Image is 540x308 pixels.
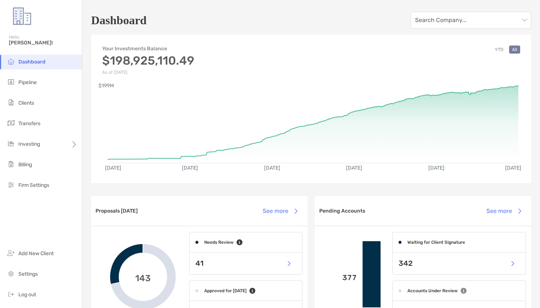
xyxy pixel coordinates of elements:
[96,208,138,214] h3: Proposals [DATE]
[204,240,234,245] h4: Needs Review
[407,288,458,293] h4: Accounts Under Review
[7,77,15,86] img: pipeline icon
[480,203,527,219] button: See more
[7,119,15,127] img: transfers icon
[195,259,204,268] p: 41
[7,57,15,66] img: dashboard icon
[18,141,40,147] span: Investing
[321,273,357,282] p: 377
[7,98,15,107] img: clients icon
[7,160,15,169] img: billing icon
[9,40,78,46] span: [PERSON_NAME]!
[9,3,35,29] img: Zoe Logo
[135,272,151,282] span: 143
[98,83,114,89] text: $199M
[18,291,36,298] span: Log out
[18,182,49,188] span: Firm Settings
[18,79,37,86] span: Pipeline
[18,162,32,168] span: Billing
[7,180,15,189] img: firm-settings icon
[204,288,246,293] h4: Approved for [DATE]
[505,165,521,171] text: [DATE]
[509,46,520,54] button: All
[7,249,15,257] img: add_new_client icon
[102,46,194,52] h4: Your Investments Balance
[18,250,54,257] span: Add New Client
[102,54,194,68] h3: $198,925,110.49
[91,14,147,27] h1: Dashboard
[399,259,413,268] p: 342
[7,269,15,278] img: settings icon
[264,165,280,171] text: [DATE]
[18,59,46,65] span: Dashboard
[182,165,198,171] text: [DATE]
[18,100,34,106] span: Clients
[319,208,365,214] h3: Pending Accounts
[18,271,38,277] span: Settings
[105,165,121,171] text: [DATE]
[346,165,362,171] text: [DATE]
[7,139,15,148] img: investing icon
[492,46,506,54] button: YTD
[18,120,40,127] span: Transfers
[7,290,15,298] img: logout icon
[102,70,194,75] p: As of [DATE]
[257,203,303,219] button: See more
[428,165,444,171] text: [DATE]
[407,240,465,245] h4: Waiting for Client Signature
